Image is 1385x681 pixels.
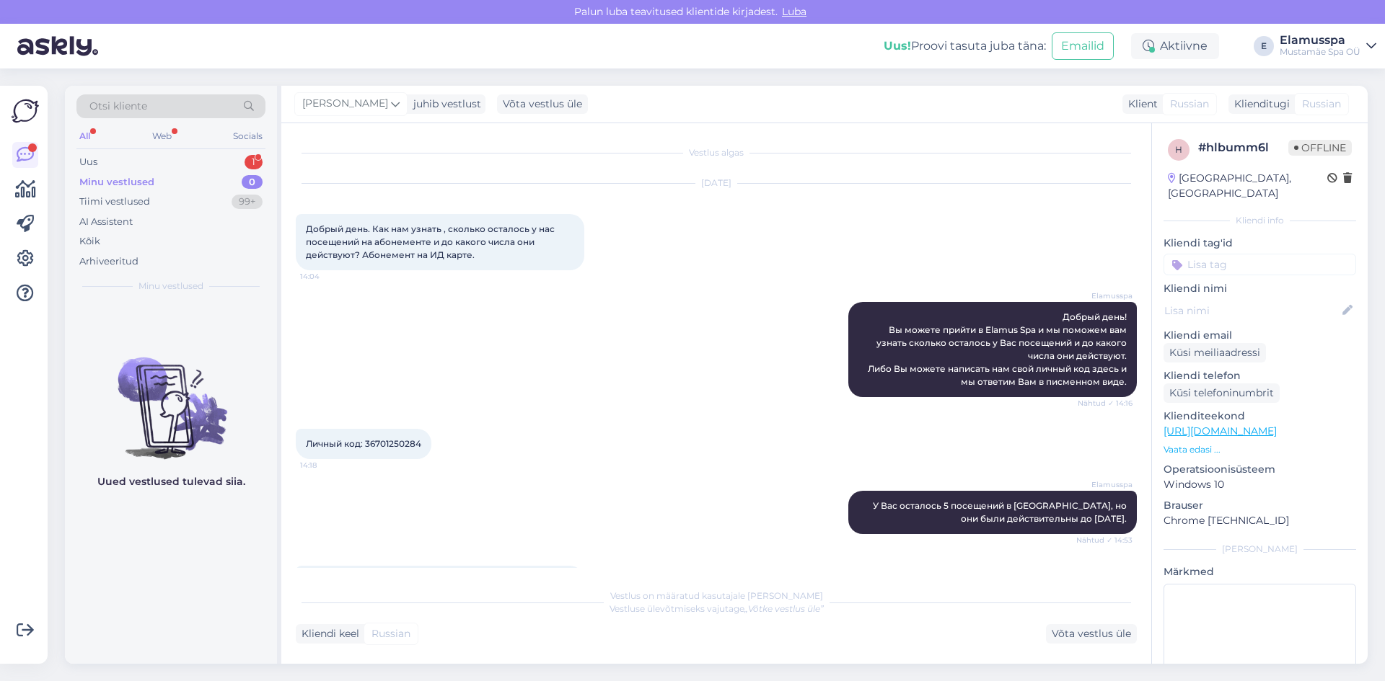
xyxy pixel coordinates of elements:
[1280,35,1360,46] div: Elamusspa
[1164,443,1356,456] p: Vaata edasi ...
[79,234,100,249] div: Kõik
[610,590,823,601] span: Vestlus on määratud kasutajale [PERSON_NAME]
[884,39,911,53] b: Uus!
[296,146,1137,159] div: Vestlus algas
[1164,564,1356,579] p: Märkmed
[1164,236,1356,251] p: Kliendi tag'id
[1164,543,1356,556] div: [PERSON_NAME]
[1280,46,1360,58] div: Mustamäe Spa OÜ
[1164,462,1356,477] p: Operatsioonisüsteem
[1280,35,1376,58] a: ElamusspaMustamäe Spa OÜ
[408,97,481,112] div: juhib vestlust
[1164,513,1356,528] p: Chrome [TECHNICAL_ID]
[497,94,588,114] div: Võta vestlus üle
[76,127,93,146] div: All
[1131,33,1219,59] div: Aktiivne
[79,195,150,209] div: Tiimi vestlused
[79,254,138,269] div: Arhiveeritud
[230,127,265,146] div: Socials
[306,223,557,260] span: Добрый день. Как нам узнать , сколько осталось у нас посещений на абонементе и до какого числа он...
[1052,32,1114,60] button: Emailid
[1302,97,1341,112] span: Russian
[1164,424,1277,437] a: [URL][DOMAIN_NAME]
[1164,498,1356,513] p: Brauser
[371,626,410,641] span: Russian
[245,155,263,169] div: 1
[296,177,1137,190] div: [DATE]
[97,474,245,489] p: Uued vestlused tulevad siia.
[296,626,359,641] div: Kliendi keel
[1164,409,1356,424] p: Klienditeekond
[1164,214,1356,227] div: Kliendi info
[1228,97,1290,112] div: Klienditugi
[89,99,147,114] span: Otsi kliente
[300,460,354,471] span: 14:18
[302,96,388,112] span: [PERSON_NAME]
[884,37,1046,55] div: Proovi tasuta juba täna:
[1076,535,1133,546] span: Nähtud ✓ 14:53
[1164,254,1356,275] input: Lisa tag
[873,500,1129,524] span: У Вас осталось 5 посещений в [GEOGRAPHIC_DATA], но они были действительны до [DATE].
[1168,171,1327,201] div: [GEOGRAPHIC_DATA], [GEOGRAPHIC_DATA]
[79,175,154,190] div: Minu vestlused
[1164,477,1356,492] p: Windows 10
[149,127,175,146] div: Web
[242,175,263,190] div: 0
[1288,140,1352,156] span: Offline
[1078,479,1133,490] span: Elamusspa
[232,195,263,209] div: 99+
[1046,624,1137,644] div: Võta vestlus üle
[79,215,133,229] div: AI Assistent
[1122,97,1158,112] div: Klient
[12,97,39,125] img: Askly Logo
[306,438,421,449] span: Личный код: 36701250284
[744,603,824,614] i: „Võtke vestlus üle”
[1164,281,1356,296] p: Kliendi nimi
[1078,398,1133,409] span: Nähtud ✓ 14:16
[610,603,824,614] span: Vestluse ülevõtmiseks vajutage
[1164,368,1356,383] p: Kliendi telefon
[1078,290,1133,301] span: Elamusspa
[1170,97,1209,112] span: Russian
[778,5,811,18] span: Luba
[1164,328,1356,343] p: Kliendi email
[138,280,203,293] span: Minu vestlused
[1175,144,1182,155] span: h
[1198,139,1288,156] div: # hlbumm6l
[1164,343,1266,362] div: Küsi meiliaadressi
[1254,36,1274,56] div: E
[1164,383,1280,403] div: Küsi telefoninumbrit
[79,155,97,169] div: Uus
[300,271,354,282] span: 14:04
[1164,303,1340,319] input: Lisa nimi
[65,331,277,461] img: No chats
